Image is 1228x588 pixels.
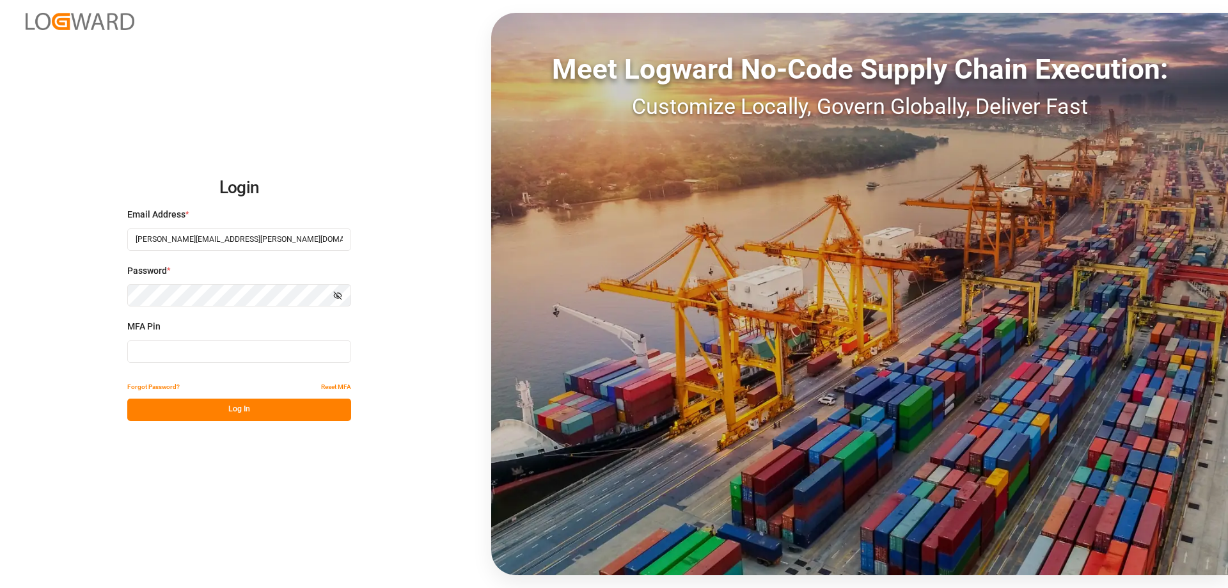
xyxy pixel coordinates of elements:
h2: Login [127,168,351,209]
span: Password [127,264,167,278]
button: Log In [127,399,351,421]
button: Reset MFA [321,376,351,399]
button: Forgot Password? [127,376,180,399]
span: Email Address [127,208,185,221]
div: Meet Logward No-Code Supply Chain Execution: [491,48,1228,90]
span: MFA Pin [127,320,161,333]
img: Logward_new_orange.png [26,13,134,30]
div: Customize Locally, Govern Globally, Deliver Fast [491,90,1228,123]
input: Enter your email [127,228,351,251]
